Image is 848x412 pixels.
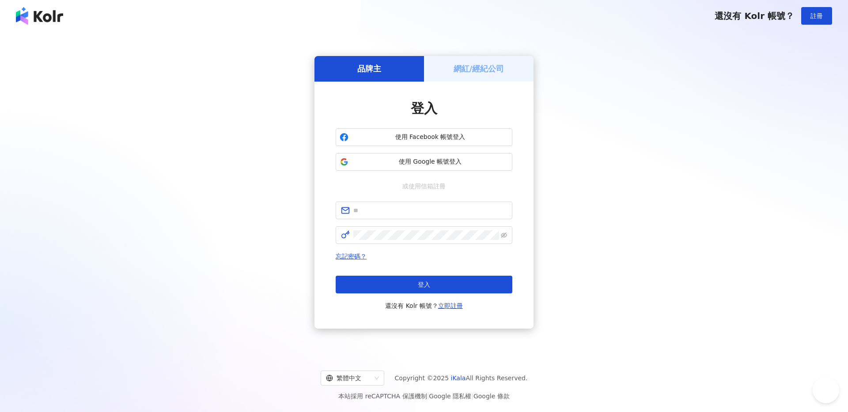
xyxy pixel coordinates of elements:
[395,373,528,383] span: Copyright © 2025 All Rights Reserved.
[715,11,794,21] span: 還沒有 Kolr 帳號？
[396,181,452,191] span: 或使用信箱註冊
[336,153,512,171] button: 使用 Google 帳號登入
[438,302,463,309] a: 立即註冊
[336,276,512,293] button: 登入
[336,128,512,146] button: 使用 Facebook 帳號登入
[427,393,429,400] span: |
[352,133,508,142] span: 使用 Facebook 帳號登入
[451,375,466,382] a: iKala
[801,7,832,25] button: 註冊
[326,371,371,385] div: 繁體中文
[471,393,473,400] span: |
[16,7,63,25] img: logo
[357,63,381,74] h5: 品牌主
[411,101,437,116] span: 登入
[338,391,509,401] span: 本站採用 reCAPTCHA 保護機制
[810,12,823,19] span: 註冊
[336,253,367,260] a: 忘記密碼？
[813,377,839,403] iframe: Help Scout Beacon - Open
[352,157,508,166] span: 使用 Google 帳號登入
[429,393,471,400] a: Google 隱私權
[473,393,510,400] a: Google 條款
[418,281,430,288] span: 登入
[385,300,463,311] span: 還沒有 Kolr 帳號？
[454,63,504,74] h5: 網紅/經紀公司
[501,232,507,238] span: eye-invisible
